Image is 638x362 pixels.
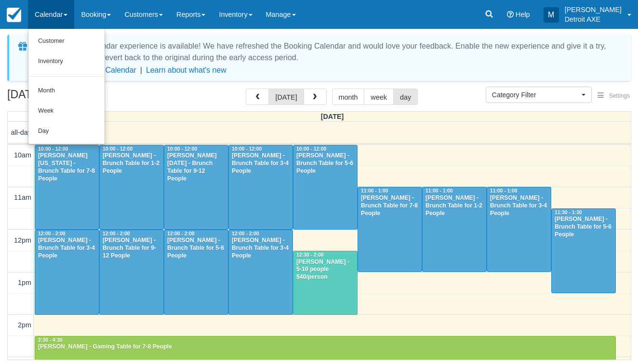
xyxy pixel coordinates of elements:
a: 11:30 - 1:30[PERSON_NAME] - Brunch Table for 5-6 People [551,208,616,294]
span: Help [516,11,530,18]
button: week [364,89,394,105]
a: 10:00 - 12:00[PERSON_NAME] - Brunch Table for 3-4 People [228,145,293,230]
div: [PERSON_NAME] - Gaming Table for 7-8 People [38,343,613,351]
div: [PERSON_NAME] - Brunch Table for 3-4 People [490,194,548,218]
span: 10am [14,151,31,159]
span: 12:00 - 2:00 [38,231,66,236]
span: 2:30 - 4:30 [38,337,63,343]
div: A new Booking Calendar experience is available! We have refreshed the Booking Calendar and would ... [32,40,619,64]
span: 2pm [18,321,31,329]
div: [PERSON_NAME][US_STATE] - Brunch Table for 7-8 People [38,152,96,183]
img: checkfront-main-nav-mini-logo.png [7,8,21,22]
div: M [544,7,559,23]
div: [PERSON_NAME] - Brunch Table for 5-6 People [554,216,613,239]
button: [DATE] [268,89,304,105]
a: Customer [28,31,105,52]
span: 10:00 - 12:00 [38,146,68,152]
span: | [140,66,142,74]
a: Inventory [28,52,105,72]
button: Enable New Booking Calendar [32,65,136,75]
span: 11:00 - 1:00 [425,188,453,194]
h2: [DATE] [7,89,129,106]
div: [PERSON_NAME] - Brunch Table for 5-6 People [296,152,355,175]
button: day [393,89,418,105]
div: [PERSON_NAME] - Brunch Table for 3-4 People [231,152,290,175]
a: Learn about what's new [146,66,226,74]
a: 11:00 - 1:00[PERSON_NAME] - Brunch Table for 7-8 People [358,187,422,272]
a: 10:00 - 12:00[PERSON_NAME] - Brunch Table for 1-2 People [99,145,164,230]
div: [PERSON_NAME] - Brunch Table for 7-8 People [360,194,419,218]
a: 12:00 - 2:00[PERSON_NAME] - Brunch Table for 9-12 People [99,230,164,315]
span: all-day [11,129,31,136]
a: 11:00 - 1:00[PERSON_NAME] - Brunch Table for 3-4 People [487,187,551,272]
span: 12pm [14,236,31,244]
span: [DATE] [321,113,344,120]
a: 12:30 - 2:00[PERSON_NAME] - 5-10 people $40/person [293,251,358,315]
button: Category Filter [486,87,592,103]
a: 10:00 - 12:00[PERSON_NAME][US_STATE] - Brunch Table for 7-8 People [35,145,99,230]
span: 12:00 - 2:00 [167,231,195,236]
a: 11:00 - 1:00[PERSON_NAME] - Brunch Table for 1-2 People [422,187,487,272]
div: [PERSON_NAME] - Brunch Table for 1-2 People [425,194,484,218]
span: Settings [609,92,630,99]
span: 11:00 - 1:00 [361,188,388,194]
div: [PERSON_NAME][DATE] - Brunch Table for 9-12 People [167,152,226,183]
a: 10:00 - 12:00[PERSON_NAME] - Brunch Table for 5-6 People [293,145,358,230]
ul: Calendar [28,29,105,144]
span: 11:30 - 1:30 [555,210,582,215]
span: 12:00 - 2:00 [232,231,259,236]
a: Month [28,81,105,101]
div: [PERSON_NAME] - Brunch Table for 5-6 People [167,237,226,260]
p: [PERSON_NAME] [565,5,622,14]
a: Week [28,101,105,121]
span: 12:30 - 2:00 [296,252,324,258]
div: [PERSON_NAME] - 5-10 people $40/person [296,259,355,282]
a: 10:00 - 12:00[PERSON_NAME][DATE] - Brunch Table for 9-12 People [164,145,228,230]
span: 1pm [18,279,31,286]
span: 10:00 - 12:00 [296,146,326,152]
span: 12:00 - 2:00 [103,231,130,236]
span: 11am [14,194,31,201]
a: 12:00 - 2:00[PERSON_NAME] - Brunch Table for 3-4 People [228,230,293,315]
span: 10:00 - 12:00 [103,146,133,152]
div: [PERSON_NAME] - Brunch Table for 3-4 People [38,237,96,260]
span: 10:00 - 12:00 [232,146,262,152]
p: Detroit AXE [565,14,622,24]
a: Day [28,121,105,142]
button: month [332,89,365,105]
a: 12:00 - 2:00[PERSON_NAME] - Brunch Table for 5-6 People [164,230,228,315]
div: [PERSON_NAME] - Brunch Table for 1-2 People [102,152,161,175]
i: Help [507,11,514,18]
span: 11:00 - 1:00 [490,188,518,194]
button: Settings [592,89,636,103]
span: Category Filter [492,90,579,100]
div: [PERSON_NAME] - Brunch Table for 9-12 People [102,237,161,260]
a: 12:00 - 2:00[PERSON_NAME] - Brunch Table for 3-4 People [35,230,99,315]
span: 10:00 - 12:00 [167,146,197,152]
div: [PERSON_NAME] - Brunch Table for 3-4 People [231,237,290,260]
